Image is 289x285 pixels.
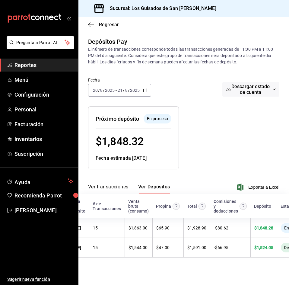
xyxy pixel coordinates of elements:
[198,203,206,210] svg: Este monto equivale al total de la venta más otros abonos antes de aplicar comisión e IVA.
[128,88,130,93] span: /
[231,84,270,95] span: Descargar estado de cuenta
[129,226,148,230] span: $ 1,863.00
[16,40,65,46] span: Pregunta a Parrot AI
[89,238,125,258] td: 15
[187,245,206,250] span: $ 1,591.00
[88,46,279,65] div: El número de transacciones corresponde todas las transacciones generadas de 11:00 PM a 11:00 PM d...
[93,88,98,93] input: --
[222,82,279,97] button: Descargar estado de cuenta
[130,88,140,93] input: ----
[187,226,206,230] span: $ 1,928.90
[144,114,171,123] div: El depósito aún no se ha enviado a tu cuenta bancaria.
[88,22,119,27] button: Regresar
[116,88,117,93] span: -
[14,61,73,69] span: Reportes
[88,184,170,194] div: navigation tabs
[103,88,105,93] span: /
[4,44,74,50] a: Pregunta a Parrot AI
[14,120,73,128] span: Facturación
[254,226,273,230] span: $ 1,848.28
[93,201,121,211] div: # de Transacciones
[144,116,170,122] span: En proceso
[128,199,149,213] div: Venta bruta (consumo)
[89,218,125,238] td: 15
[238,184,279,191] button: Exportar a Excel
[14,135,73,143] span: Inventarios
[156,245,170,250] span: $ 47.00
[88,78,151,82] label: Fecha
[254,204,271,209] div: Depósito
[138,184,170,194] button: Ver Depósitos
[88,37,127,46] div: Depósitos Pay
[14,191,73,200] span: Recomienda Parrot
[214,245,228,250] span: - $ 66.95
[14,150,73,158] span: Suscripción
[105,5,216,12] h3: Sucursal: Los Guisados de San [PERSON_NAME]
[123,88,125,93] span: /
[99,22,119,27] span: Regresar
[125,88,128,93] input: --
[96,135,144,148] span: $ 1,848.32
[14,76,73,84] span: Menú
[214,199,238,213] div: Comisiones y deducciones
[7,276,73,283] span: Sugerir nueva función
[7,36,74,49] button: Pregunta a Parrot AI
[14,206,73,214] span: [PERSON_NAME]
[240,203,247,210] svg: Contempla comisión de ventas y propinas, IVA, cancelaciones y devoluciones.
[214,226,228,230] span: - $ 80.62
[88,184,129,194] button: Ver transacciones
[254,245,273,250] span: $ 1,524.05
[96,115,139,123] div: Próximo depósito
[100,88,103,93] input: --
[187,204,197,209] div: Total
[66,16,71,21] button: open_drawer_menu
[98,88,100,93] span: /
[129,245,148,250] span: $ 1,544.00
[156,204,171,209] div: Propina
[14,91,73,99] span: Configuración
[117,88,123,93] input: --
[173,203,180,210] svg: Las propinas mostradas excluyen toda configuración de retención.
[14,105,73,114] span: Personal
[105,88,115,93] input: ----
[14,178,65,185] span: Ayuda
[156,226,170,230] span: $ 65.90
[96,155,171,162] div: Fecha estimada [DATE]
